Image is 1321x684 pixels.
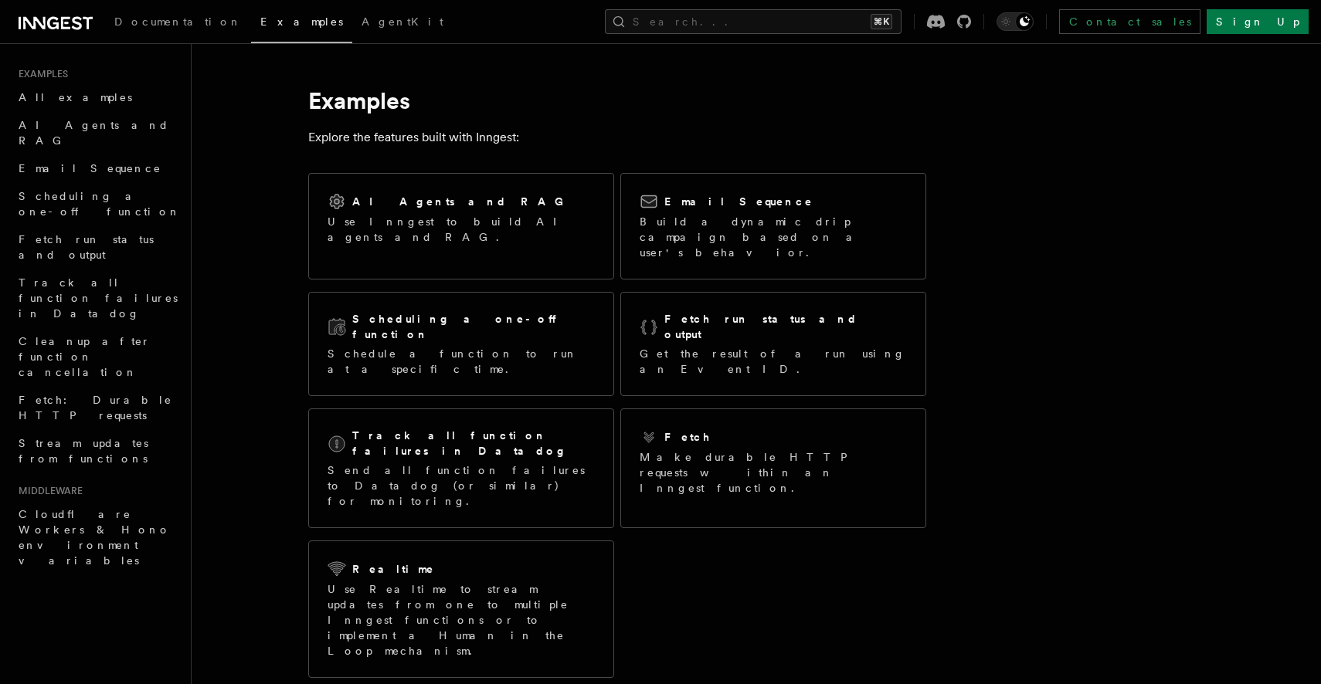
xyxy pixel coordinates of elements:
a: Track all function failures in DatadogSend all function failures to Datadog (or similar) for moni... [308,408,614,528]
h2: Fetch run status and output [664,311,907,342]
span: Track all function failures in Datadog [19,276,178,320]
a: Contact sales [1059,9,1200,34]
a: AI Agents and RAGUse Inngest to build AI agents and RAG. [308,173,614,279]
span: AI Agents and RAG [19,119,169,147]
span: Documentation [114,15,242,28]
span: Cleanup after function cancellation [19,335,151,378]
a: Sign Up [1207,9,1309,34]
h2: Track all function failures in Datadog [352,428,595,459]
span: Stream updates from functions [19,437,148,465]
a: AgentKit [352,5,453,42]
a: Fetch run status and output [12,225,182,269]
a: Cloudflare Workers & Hono environment variables [12,500,182,574]
kbd: ⌘K [871,14,892,29]
a: RealtimeUse Realtime to stream updates from one to multiple Inngest functions or to implement a H... [308,540,614,678]
a: Scheduling a one-off functionSchedule a function to run at a specific time. [308,292,614,396]
a: All examples [12,83,182,111]
a: Cleanup after function cancellation [12,327,182,386]
a: Track all function failures in Datadog [12,269,182,327]
p: Explore the features built with Inngest: [308,127,926,148]
button: Toggle dark mode [997,12,1034,31]
h2: Email Sequence [664,194,813,209]
a: FetchMake durable HTTP requests within an Inngest function. [620,408,926,528]
a: Email SequenceBuild a dynamic drip campaign based on a user's behavior. [620,173,926,279]
span: All examples [19,91,132,103]
h2: Fetch [664,429,711,445]
a: Examples [251,5,352,43]
span: Email Sequence [19,162,161,174]
a: Stream updates from functions [12,429,182,472]
a: Documentation [105,5,251,42]
a: Fetch: Durable HTTP requests [12,386,182,429]
p: Make durable HTTP requests within an Inngest function. [640,449,907,496]
span: Examples [260,15,343,28]
p: Use Realtime to stream updates from one to multiple Inngest functions or to implement a Human in ... [328,581,595,659]
button: Search...⌘K [605,9,902,34]
h2: AI Agents and RAG [352,194,572,209]
span: Middleware [12,485,83,497]
span: AgentKit [362,15,443,28]
p: Get the result of a run using an Event ID. [640,346,907,377]
a: Email Sequence [12,154,182,182]
span: Cloudflare Workers & Hono environment variables [19,508,171,567]
span: Examples [12,68,68,80]
span: Scheduling a one-off function [19,190,181,218]
span: Fetch: Durable HTTP requests [19,394,172,422]
p: Schedule a function to run at a specific time. [328,346,595,377]
h2: Scheduling a one-off function [352,311,595,342]
h2: Realtime [352,561,435,577]
a: Fetch run status and outputGet the result of a run using an Event ID. [620,292,926,396]
a: AI Agents and RAG [12,111,182,154]
p: Build a dynamic drip campaign based on a user's behavior. [640,214,907,260]
span: Fetch run status and output [19,233,154,261]
p: Use Inngest to build AI agents and RAG. [328,214,595,245]
h1: Examples [308,86,926,114]
a: Scheduling a one-off function [12,182,182,225]
p: Send all function failures to Datadog (or similar) for monitoring. [328,462,595,509]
